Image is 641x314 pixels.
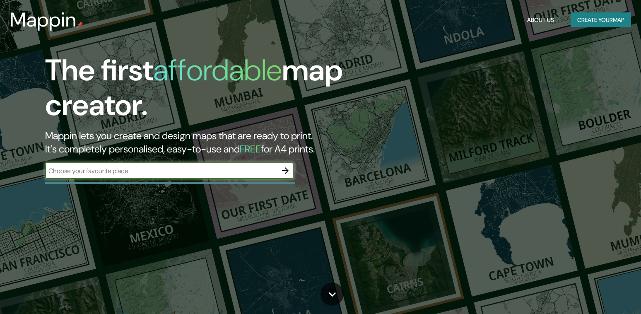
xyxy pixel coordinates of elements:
h1: The first map creator. [45,53,366,129]
button: About Us [524,12,557,28]
button: Create yourmap [571,12,631,28]
h2: Mappin lets you create and design maps that are ready to print. It's completely personalised, eas... [45,129,366,156]
h3: Mappin [10,8,77,31]
h1: affordable [153,51,282,89]
img: mappin-pin [77,22,83,28]
h5: FREE [240,143,261,155]
input: Choose your favourite place [45,166,277,176]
